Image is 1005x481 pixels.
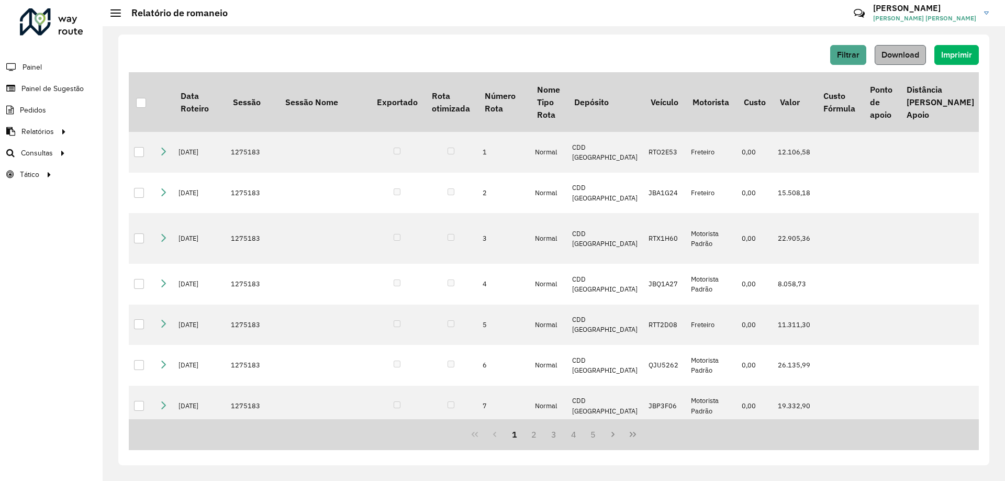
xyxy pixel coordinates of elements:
[226,345,278,386] td: 1275183
[226,72,278,132] th: Sessão
[863,72,899,132] th: Ponto de apoio
[848,2,870,25] a: Contato Rápido
[686,345,736,386] td: Motorista Padrão
[736,72,773,132] th: Custo
[873,3,976,13] h3: [PERSON_NAME]
[643,213,685,264] td: RTX1H60
[941,50,972,59] span: Imprimir
[584,424,604,444] button: 5
[567,173,643,214] td: CDD [GEOGRAPHIC_DATA]
[773,264,816,305] td: 8.058,73
[773,132,816,173] td: 12.106,58
[773,173,816,214] td: 15.508,18
[643,305,685,345] td: RTT2D08
[934,45,979,65] button: Imprimir
[643,264,685,305] td: JBQ1A27
[564,424,584,444] button: 4
[736,264,773,305] td: 0,00
[530,72,567,132] th: Nome Tipo Rota
[477,264,530,305] td: 4
[873,14,976,23] span: [PERSON_NAME] [PERSON_NAME]
[173,305,226,345] td: [DATE]
[899,72,981,132] th: Distância [PERSON_NAME] Apoio
[736,345,773,386] td: 0,00
[643,132,685,173] td: RTO2E53
[686,132,736,173] td: Freteiro
[477,213,530,264] td: 3
[173,345,226,386] td: [DATE]
[20,169,39,180] span: Tático
[173,132,226,173] td: [DATE]
[544,424,564,444] button: 3
[773,345,816,386] td: 26.135,99
[226,173,278,214] td: 1275183
[686,72,736,132] th: Motorista
[173,173,226,214] td: [DATE]
[173,264,226,305] td: [DATE]
[477,345,530,386] td: 6
[21,83,84,94] span: Painel de Sugestão
[736,305,773,345] td: 0,00
[477,386,530,427] td: 7
[524,424,544,444] button: 2
[567,386,643,427] td: CDD [GEOGRAPHIC_DATA]
[736,386,773,427] td: 0,00
[226,132,278,173] td: 1275183
[477,72,530,132] th: Número Rota
[530,132,567,173] td: Normal
[686,386,736,427] td: Motorista Padrão
[816,72,862,132] th: Custo Fórmula
[530,173,567,214] td: Normal
[226,213,278,264] td: 1275183
[736,173,773,214] td: 0,00
[530,345,567,386] td: Normal
[643,386,685,427] td: JBP3F06
[20,105,46,116] span: Pedidos
[23,62,42,73] span: Painel
[173,213,226,264] td: [DATE]
[736,132,773,173] td: 0,00
[567,132,643,173] td: CDD [GEOGRAPHIC_DATA]
[567,72,643,132] th: Depósito
[773,213,816,264] td: 22.905,36
[21,148,53,159] span: Consultas
[686,213,736,264] td: Motorista Padrão
[530,386,567,427] td: Normal
[603,424,623,444] button: Next Page
[830,45,866,65] button: Filtrar
[643,72,685,132] th: Veículo
[686,173,736,214] td: Freteiro
[370,72,425,132] th: Exportado
[278,72,370,132] th: Sessão Nome
[837,50,859,59] span: Filtrar
[686,264,736,305] td: Motorista Padrão
[567,305,643,345] td: CDD [GEOGRAPHIC_DATA]
[425,72,477,132] th: Rota otimizada
[477,132,530,173] td: 1
[567,213,643,264] td: CDD [GEOGRAPHIC_DATA]
[643,345,685,386] td: QJU5262
[121,7,228,19] h2: Relatório de romaneio
[530,264,567,305] td: Normal
[875,45,926,65] button: Download
[21,126,54,137] span: Relatórios
[881,50,919,59] span: Download
[643,173,685,214] td: JBA1G24
[505,424,524,444] button: 1
[173,386,226,427] td: [DATE]
[530,305,567,345] td: Normal
[530,213,567,264] td: Normal
[567,345,643,386] td: CDD [GEOGRAPHIC_DATA]
[226,264,278,305] td: 1275183
[736,213,773,264] td: 0,00
[477,173,530,214] td: 2
[173,72,226,132] th: Data Roteiro
[226,386,278,427] td: 1275183
[226,305,278,345] td: 1275183
[773,72,816,132] th: Valor
[773,305,816,345] td: 11.311,30
[686,305,736,345] td: Freteiro
[477,305,530,345] td: 5
[773,386,816,427] td: 19.332,90
[623,424,643,444] button: Last Page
